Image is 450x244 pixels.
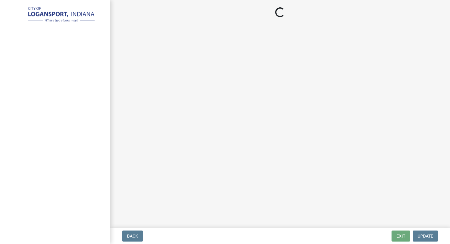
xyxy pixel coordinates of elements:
button: Back [122,231,143,242]
button: Update [413,231,438,242]
button: Exit [392,231,410,242]
span: Update [418,234,433,238]
img: City of Logansport, Indiana [12,6,100,24]
span: Back [127,234,138,238]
